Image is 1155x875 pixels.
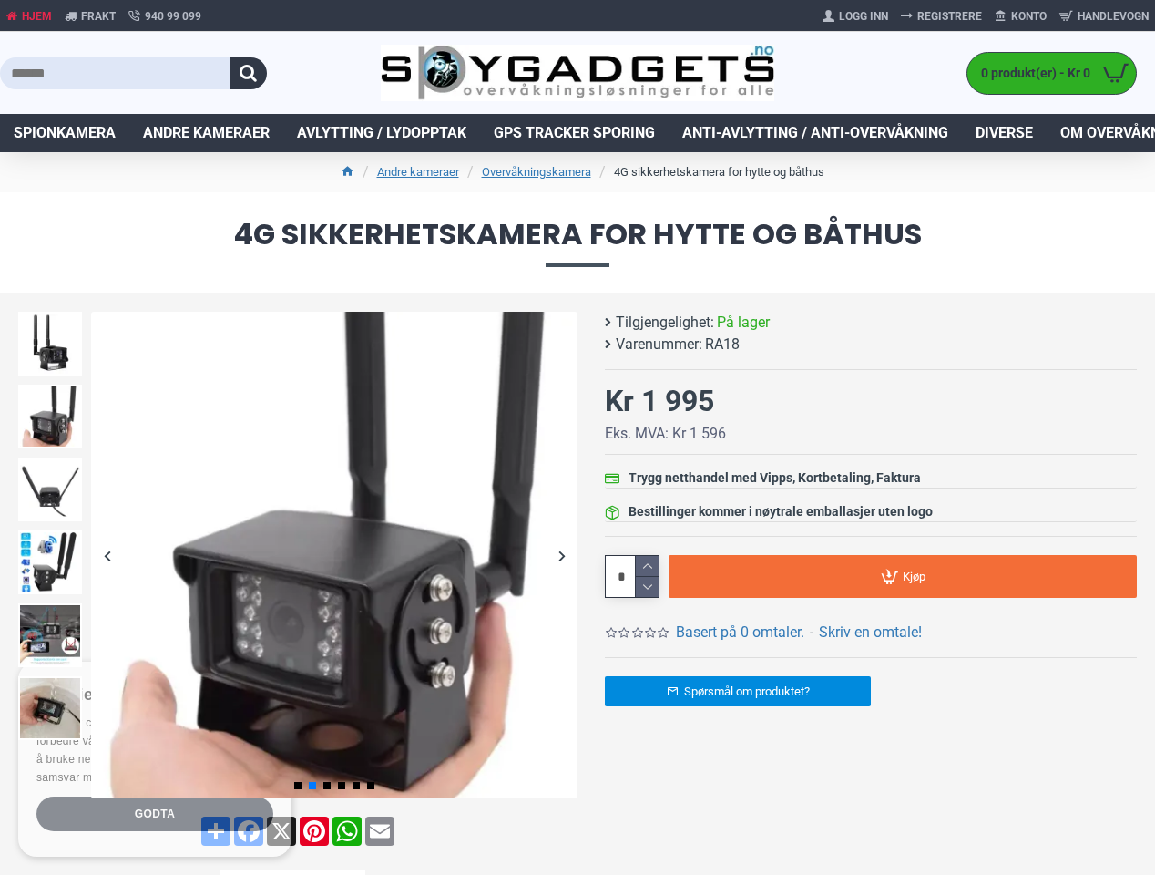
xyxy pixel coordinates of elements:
img: 4G sikkerhetskamera for hytte og båthus - SpyGadgets.no [18,312,82,376]
span: Go to slide 2 [309,782,316,789]
span: Go to slide 5 [353,782,360,789]
span: Kjøp [903,571,925,582]
a: 0 produkt(er) - Kr 0 [967,53,1136,94]
img: 4G sikkerhetskamera for hytte og båthus - SpyGadgets.no [91,312,577,798]
a: Andre kameraer [129,114,283,152]
span: Anti-avlytting / Anti-overvåkning [682,122,948,144]
a: Diverse [962,114,1047,152]
a: Avlytting / Lydopptak [283,114,480,152]
a: Konto [988,2,1053,31]
b: Tilgjengelighet: [616,312,714,334]
a: Email [363,817,396,846]
span: GPS Tracker Sporing [494,122,655,144]
div: Godta [36,797,273,831]
a: Skriv en omtale! [819,622,922,643]
img: 4G sikkerhetskamera for hytte og båthus - SpyGadgets.no [18,458,82,521]
b: Varenummer: [616,334,702,355]
a: WhatsApp [331,817,363,846]
span: Avlytting / Lydopptak [297,122,466,144]
span: 0 produkt(er) - Kr 0 [967,64,1095,83]
span: Go to slide 4 [338,782,345,789]
a: Andre kameraer [377,163,459,181]
span: Registrere [917,8,982,25]
span: Go to slide 6 [367,782,374,789]
span: Logg Inn [839,8,888,25]
span: Konto [1011,8,1047,25]
span: Spionkamera [14,122,116,144]
div: Trygg netthandel med Vipps, Kortbetaling, Faktura [629,468,921,488]
b: - [810,623,813,641]
a: Handlevogn [1053,2,1155,31]
img: 4G sikkerhetskamera for hytte og båthus - SpyGadgets.no [18,385,82,448]
span: Diverse [976,122,1033,144]
a: Pinterest [298,817,331,846]
img: 4G sikkerhetskamera for hytte og båthus - SpyGadgets.no [18,603,82,667]
span: Frakt [81,8,116,25]
a: Anti-avlytting / Anti-overvåkning [669,114,962,152]
span: Go to slide 3 [323,782,331,789]
a: Logg Inn [816,2,894,31]
div: Bestillinger kommer i nøytrale emballasjer uten logo [629,502,933,521]
span: 940 99 099 [145,8,201,25]
div: Next slide [546,540,577,571]
img: SpyGadgets.no [381,45,773,101]
a: Overvåkningskamera [482,163,591,181]
span: Go to slide 1 [294,782,302,789]
a: Registrere [894,2,988,31]
span: Hjem [22,8,52,25]
div: Kr 1 995 [605,379,714,423]
span: 4G sikkerhetskamera for hytte og båthus [18,220,1137,266]
span: På lager [717,312,770,334]
span: RA18 [705,334,740,355]
span: Andre kameraer [143,122,270,144]
div: Previous slide [91,540,123,571]
span: Handlevogn [1078,8,1149,25]
a: GPS Tracker Sporing [480,114,669,152]
img: 4G sikkerhetskamera for hytte og båthus - SpyGadgets.no [18,676,82,740]
a: Basert på 0 omtaler. [676,622,804,643]
img: 4G sikkerhetskamera for hytte og båthus - SpyGadgets.no [18,530,82,594]
a: Spørsmål om produktet? [605,676,871,706]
